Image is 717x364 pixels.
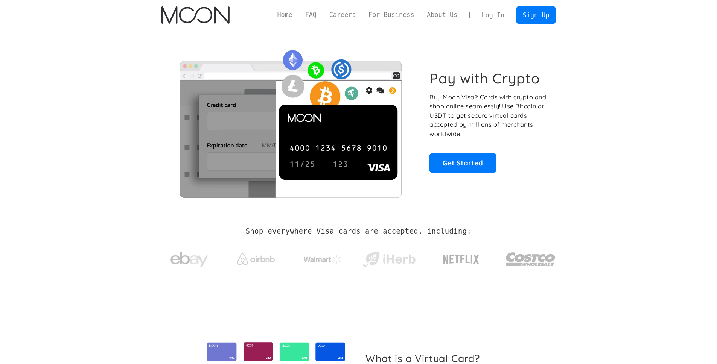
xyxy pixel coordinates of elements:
[361,242,417,273] a: iHerb
[505,238,556,277] a: Costco
[429,153,496,172] a: Get Started
[429,70,540,87] h1: Pay with Crypto
[271,10,299,20] a: Home
[161,240,218,275] a: ebay
[428,243,495,273] a: Netflix
[429,93,547,139] p: Buy Moon Visa® Cards with crypto and shop online seamlessly! Use Bitcoin or USDT to get secure vi...
[505,245,556,273] img: Costco
[170,248,208,271] img: ebay
[237,253,275,265] img: Airbnb
[516,6,556,23] a: Sign Up
[475,7,511,23] a: Log In
[294,247,350,268] a: Walmart
[161,6,230,24] a: home
[161,45,419,197] img: Moon Cards let you spend your crypto anywhere Visa is accepted.
[299,10,323,20] a: FAQ
[228,246,284,269] a: Airbnb
[323,10,362,20] a: Careers
[420,10,464,20] a: About Us
[304,255,341,264] img: Walmart
[442,250,480,269] img: Netflix
[362,10,420,20] a: For Business
[246,227,471,235] h2: Shop everywhere Visa cards are accepted, including:
[161,6,230,24] img: Moon Logo
[361,250,417,269] img: iHerb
